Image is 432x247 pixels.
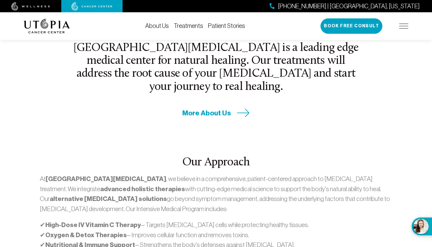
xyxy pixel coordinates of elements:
[182,108,231,118] span: More About Us
[45,221,141,229] strong: High-Dose IV Vitamin C Therapy
[270,2,420,11] a: [PHONE_NUMBER] | [GEOGRAPHIC_DATA], [US_STATE]
[174,22,203,29] a: Treatments
[182,108,250,118] a: More About Us
[71,2,112,11] img: cancer center
[11,2,50,11] img: wellness
[208,22,245,29] a: Patient Stories
[100,185,185,193] strong: advanced holistic therapies
[46,175,166,183] strong: [GEOGRAPHIC_DATA][MEDICAL_DATA]
[145,22,169,29] a: About Us
[40,174,392,214] p: At , we believe in a comprehensive, patient-centered approach to [MEDICAL_DATA] treatment. We int...
[24,19,70,33] img: logo
[45,231,127,239] strong: Oxygen & Detox Therapies
[40,156,392,169] h2: Our Approach
[399,24,408,29] img: icon-hamburger
[320,18,382,34] button: Book Free Consult
[50,195,167,203] strong: alternative [MEDICAL_DATA] solutions
[73,42,359,94] h2: [GEOGRAPHIC_DATA][MEDICAL_DATA] is a leading edge medical center for natural healing. Our treatme...
[278,2,420,11] span: [PHONE_NUMBER] | [GEOGRAPHIC_DATA], [US_STATE]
